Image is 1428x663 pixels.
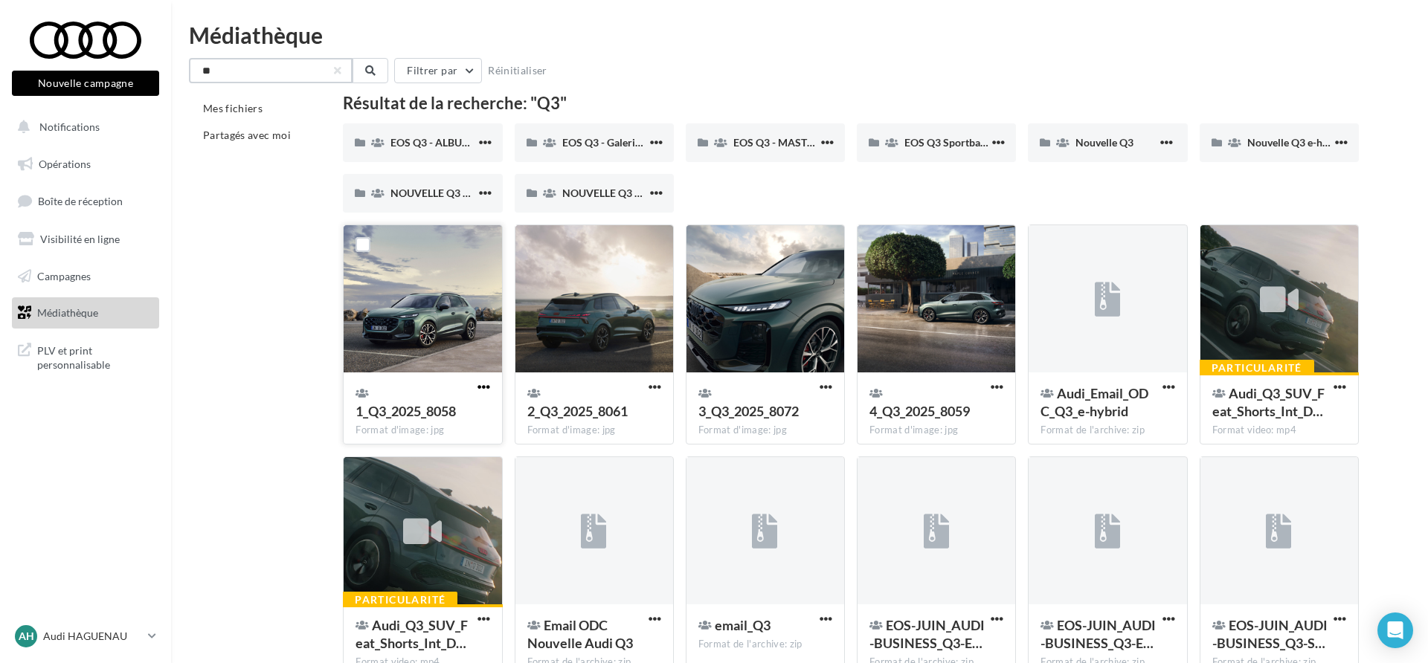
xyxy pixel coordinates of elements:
[482,62,553,80] button: Réinitialiser
[43,629,142,644] p: Audi HAGUENAU
[1041,424,1174,437] div: Format de l'archive: zip
[715,617,771,633] span: email_Q3
[9,185,162,217] a: Boîte de réception
[527,617,633,651] span: Email ODC Nouvelle Audi Q3
[39,158,91,170] span: Opérations
[1041,617,1156,651] span: EOS-JUIN_AUDI-BUSINESS_Q3-E-HYBRID_PL-1080x1080
[1212,617,1328,651] span: EOS-JUIN_AUDI-BUSINESS_Q3-SB-E-HYBRID_CAR-1080x1080
[9,149,162,180] a: Opérations
[9,297,162,329] a: Médiathèque
[189,24,1410,46] div: Médiathèque
[562,136,649,149] span: EOS Q3 - Galerie 2
[343,95,1359,111] div: Résultat de la recherche: "Q3"
[40,233,120,245] span: Visibilité en ligne
[12,622,159,650] a: AH Audi HAGUENAU
[9,261,162,292] a: Campagnes
[37,269,91,282] span: Campagnes
[1247,136,1347,149] span: Nouvelle Q3 e-hybrid
[1212,385,1325,419] span: Audi_Q3_SUV_Feat_Shorts_Int_Design_15s_4x5_EN_clean.mov_1
[343,592,457,608] div: Particularité
[203,129,291,141] span: Partagés avec moi
[733,136,875,149] span: EOS Q3 - MASTER INTERIEUR
[12,71,159,96] button: Nouvelle campagne
[9,111,156,143] button: Notifications
[390,136,509,149] span: EOS Q3 - ALBUM PHOTO
[869,617,985,651] span: EOS-JUIN_AUDI-BUSINESS_Q3-E-HYBRID_CAR-1080x1080
[39,120,100,133] span: Notifications
[1041,385,1148,419] span: Audi_Email_ODC_Q3_e-hybrid
[1212,424,1346,437] div: Format video: mp4
[562,187,747,199] span: NOUVELLE Q3 SPORTBACK E-HYBRID
[527,424,661,437] div: Format d'image: jpg
[527,403,628,419] span: 2_Q3_2025_8061
[1200,360,1314,376] div: Particularité
[698,638,832,651] div: Format de l'archive: zip
[869,424,1003,437] div: Format d'image: jpg
[203,102,263,114] span: Mes fichiers
[38,195,123,207] span: Boîte de réception
[19,629,34,644] span: AH
[698,424,832,437] div: Format d'image: jpg
[356,424,489,437] div: Format d'image: jpg
[904,136,1060,149] span: EOS Q3 Sportback & SB e-Hybrid
[698,403,799,419] span: 3_Q3_2025_8072
[356,617,468,651] span: Audi_Q3_SUV_Feat_Shorts_Int_Design_15s_9x16_EN_clean.mov_1
[394,58,482,83] button: Filtrer par
[37,340,153,372] span: PLV et print personnalisable
[1075,136,1133,149] span: Nouvelle Q3
[1377,612,1413,648] div: Open Intercom Messenger
[9,334,162,378] a: PLV et print personnalisable
[37,306,98,319] span: Médiathèque
[869,403,970,419] span: 4_Q3_2025_8059
[9,224,162,255] a: Visibilité en ligne
[356,403,456,419] span: 1_Q3_2025_8058
[390,187,524,199] span: NOUVELLE Q3 SPORTBACK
